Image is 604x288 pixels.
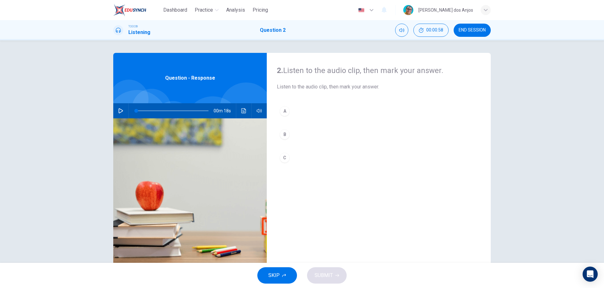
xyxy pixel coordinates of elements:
div: Open Intercom Messenger [583,267,598,282]
h4: Listen to the audio clip, then mark your answer. [277,65,481,76]
span: END SESSION [459,28,486,33]
div: Mute [395,24,408,37]
button: 00:00:58 [413,24,449,37]
span: Listen to the audio clip, then mark your answer. [277,83,481,91]
button: A [277,103,481,119]
span: Practice [195,6,213,14]
span: SKIP [268,271,280,280]
button: C [277,150,481,166]
button: Click to see the audio transcription [239,103,249,118]
button: Practice [192,4,221,16]
span: Pricing [253,6,268,14]
button: Pricing [250,4,271,16]
h1: Question 2 [260,26,286,34]
img: Question - Response [113,118,267,272]
img: EduSynch logo [113,4,146,16]
span: 00:00:58 [426,28,443,33]
div: C [280,153,290,163]
div: A [280,106,290,116]
button: Analysis [224,4,248,16]
a: EduSynch logo [113,4,161,16]
div: B [280,129,290,139]
button: SKIP [257,267,297,284]
img: en [357,8,365,13]
img: Profile picture [403,5,413,15]
span: 00m 18s [214,103,236,118]
button: END SESSION [454,24,491,37]
button: Dashboard [161,4,190,16]
div: Hide [413,24,449,37]
span: Analysis [226,6,245,14]
button: B [277,127,481,142]
span: TOEIC® [128,24,138,29]
strong: 2. [277,66,283,75]
h1: Listening [128,29,150,36]
div: [PERSON_NAME] dos Anjos [418,6,473,14]
span: Question - Response [165,74,215,82]
span: Dashboard [163,6,187,14]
